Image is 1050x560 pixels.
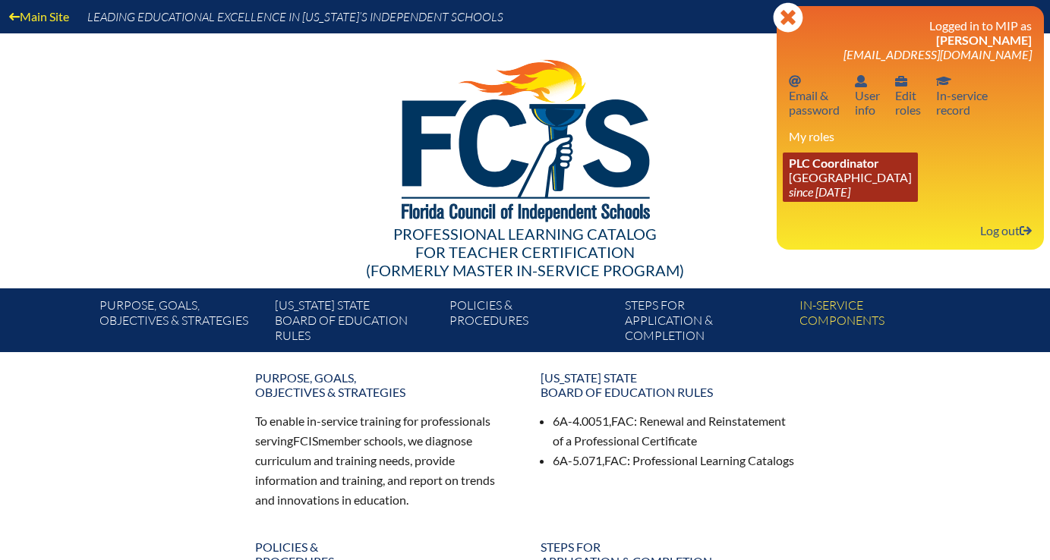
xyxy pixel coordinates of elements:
[619,294,793,352] a: Steps forapplication & completion
[789,184,850,199] i: since [DATE]
[783,71,846,120] a: Email passwordEmail &password
[255,411,510,509] p: To enable in-service training for professionals serving member schools, we diagnose curriculum an...
[415,243,635,261] span: for Teacher Certification
[793,294,968,352] a: In-servicecomponents
[889,71,927,120] a: User infoEditroles
[773,2,803,33] svg: Close
[783,153,918,202] a: PLC Coordinator [GEOGRAPHIC_DATA] since [DATE]
[246,364,519,405] a: Purpose, goals,objectives & strategies
[1020,225,1032,237] svg: Log out
[930,71,994,120] a: In-service recordIn-servicerecord
[611,414,634,428] span: FAC
[974,220,1038,241] a: Log outLog out
[531,364,805,405] a: [US_STATE] StateBoard of Education rules
[293,433,318,448] span: FCIS
[936,75,951,87] svg: In-service record
[269,294,443,352] a: [US_STATE] StateBoard of Education rules
[936,33,1032,47] span: [PERSON_NAME]
[843,47,1032,61] span: [EMAIL_ADDRESS][DOMAIN_NAME]
[789,75,801,87] svg: Email password
[368,33,682,241] img: FCISlogo221.eps
[443,294,618,352] a: Policies &Procedures
[553,411,796,451] li: 6A-4.0051, : Renewal and Reinstatement of a Professional Certificate
[855,75,867,87] svg: User info
[88,225,963,279] div: Professional Learning Catalog (formerly Master In-service Program)
[789,129,1032,143] h3: My roles
[3,6,75,27] a: Main Site
[604,453,627,467] span: FAC
[849,71,886,120] a: User infoUserinfo
[895,75,907,87] svg: User info
[553,451,796,470] li: 6A-5.071, : Professional Learning Catalogs
[93,294,268,352] a: Purpose, goals,objectives & strategies
[789,156,879,170] span: PLC Coordinator
[789,18,1032,61] h3: Logged in to MIP as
